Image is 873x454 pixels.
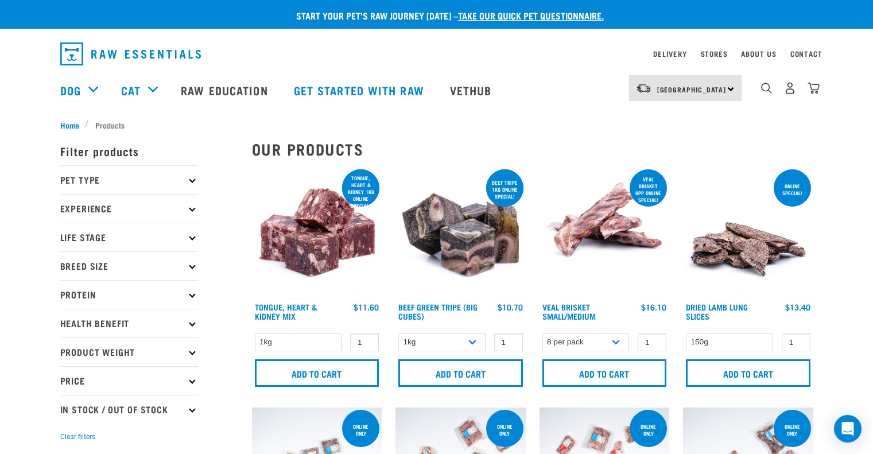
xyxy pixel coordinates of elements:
[741,52,776,56] a: About Us
[630,170,667,208] div: Veal Brisket 8pp online special!
[834,415,862,443] div: Open Intercom Messenger
[255,305,317,318] a: Tongue, Heart & Kidney Mix
[683,167,813,297] img: 1303 Lamb Lung Slices 01
[51,38,822,70] nav: dropdown navigation
[60,119,79,131] span: Home
[785,302,810,312] div: $13.40
[641,302,666,312] div: $16.10
[60,309,198,337] p: Health Benefit
[60,395,198,424] p: In Stock / Out Of Stock
[60,82,81,99] a: Dog
[60,251,198,280] p: Breed Size
[60,137,198,165] p: Filter products
[60,432,95,442] button: Clear filters
[782,333,810,351] input: 1
[486,418,523,442] div: Online Only
[350,333,379,351] input: 1
[439,67,506,113] a: Vethub
[255,359,379,387] input: Add to cart
[790,52,822,56] a: Contact
[458,13,604,18] a: take our quick pet questionnaire.
[60,42,201,65] img: Raw Essentials Logo
[542,305,596,318] a: Veal Brisket Small/Medium
[486,174,523,205] div: Beef tripe 1kg online special!
[398,359,523,387] input: Add to cart
[121,82,141,99] a: Cat
[653,52,686,56] a: Delivery
[60,223,198,251] p: Life Stage
[60,280,198,309] p: Protein
[169,67,282,113] a: Raw Education
[60,119,813,131] nav: breadcrumbs
[60,165,198,194] p: Pet Type
[540,167,670,297] img: 1207 Veal Brisket 4pp 01
[494,333,523,351] input: 1
[252,167,382,297] img: 1167 Tongue Heart Kidney Mix 01
[686,359,810,387] input: Add to cart
[657,87,727,91] span: [GEOGRAPHIC_DATA]
[60,337,198,366] p: Product Weight
[354,302,379,312] div: $11.60
[398,305,478,318] a: Beef Green Tripe (Big Cubes)
[774,418,811,442] div: Online Only
[638,333,666,351] input: 1
[282,67,439,113] a: Get started with Raw
[761,83,772,94] img: home-icon-1@2x.png
[686,305,748,318] a: Dried Lamb Lung Slices
[774,177,811,201] div: ONLINE SPECIAL!
[342,418,379,442] div: ONLINE ONLY
[60,194,198,223] p: Experience
[60,119,86,131] a: Home
[636,83,651,94] img: van-moving.png
[498,302,523,312] div: $10.70
[542,359,667,387] input: Add to cart
[342,169,379,214] div: Tongue, Heart & Kidney 1kg online special!
[630,418,667,442] div: Online Only
[252,140,813,158] h2: Our Products
[784,82,796,94] img: user.png
[701,52,728,56] a: Stores
[60,366,198,395] p: Price
[395,167,526,297] img: 1044 Green Tripe Beef
[808,82,820,94] img: home-icon@2x.png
